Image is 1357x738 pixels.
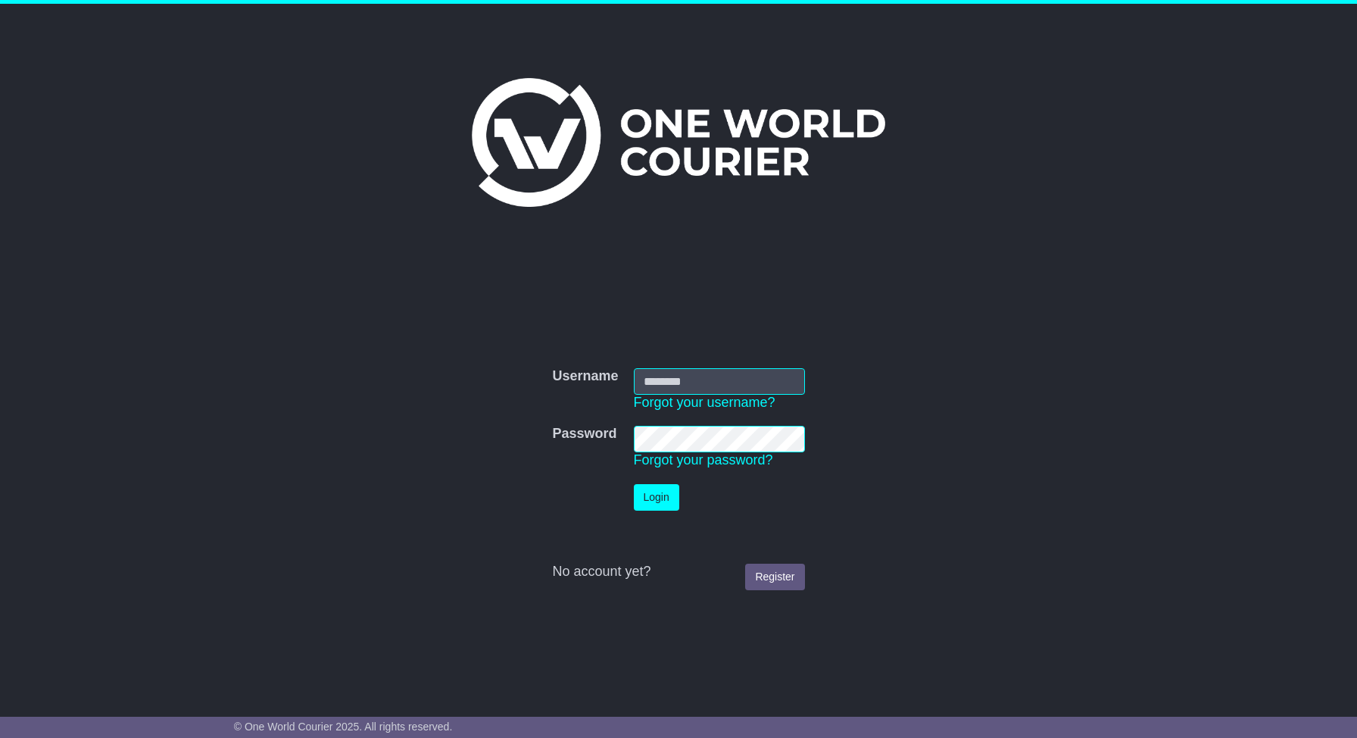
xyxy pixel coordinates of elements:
button: Login [634,484,679,511]
span: © One World Courier 2025. All rights reserved. [234,721,453,733]
img: One World [472,78,885,207]
a: Register [745,564,804,590]
a: Forgot your password? [634,452,773,468]
label: Password [552,426,616,442]
div: No account yet? [552,564,804,580]
label: Username [552,368,618,385]
a: Forgot your username? [634,395,775,410]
